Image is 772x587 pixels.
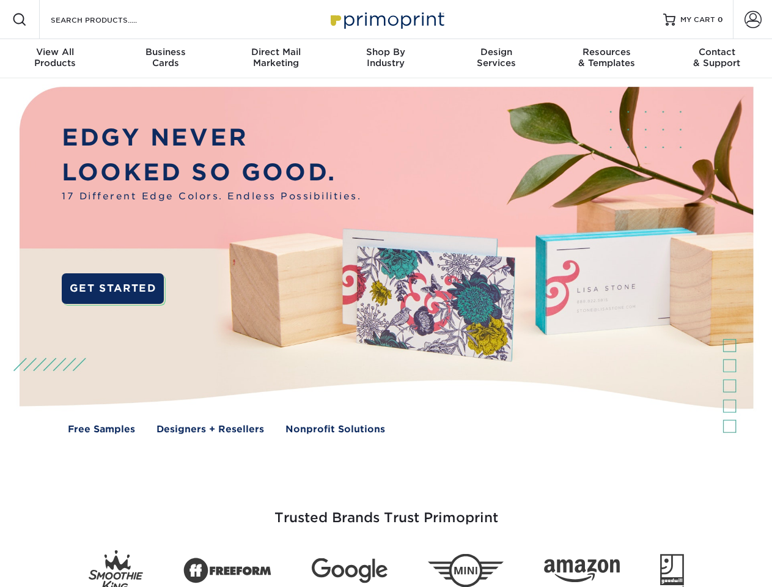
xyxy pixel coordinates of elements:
div: Services [441,46,551,68]
a: DesignServices [441,39,551,78]
span: Resources [551,46,661,57]
span: Design [441,46,551,57]
a: Contact& Support [662,39,772,78]
h3: Trusted Brands Trust Primoprint [29,481,744,541]
div: Cards [110,46,220,68]
a: Direct MailMarketing [221,39,331,78]
div: Industry [331,46,441,68]
a: Nonprofit Solutions [285,423,385,437]
a: Resources& Templates [551,39,661,78]
img: Goodwill [660,554,684,587]
span: Shop By [331,46,441,57]
span: 17 Different Edge Colors. Endless Possibilities. [62,190,361,204]
span: Contact [662,46,772,57]
a: Designers + Resellers [156,423,264,437]
div: & Support [662,46,772,68]
img: Amazon [544,559,620,583]
span: Business [110,46,220,57]
a: GET STARTED [62,273,164,304]
div: & Templates [551,46,661,68]
img: Primoprint [325,6,447,32]
input: SEARCH PRODUCTS..... [50,12,169,27]
a: Shop ByIndustry [331,39,441,78]
span: MY CART [680,15,715,25]
span: 0 [718,15,723,24]
a: BusinessCards [110,39,220,78]
p: LOOKED SO GOOD. [62,155,361,190]
p: EDGY NEVER [62,120,361,155]
a: Free Samples [68,423,135,437]
span: Direct Mail [221,46,331,57]
img: Google [312,558,388,583]
div: Marketing [221,46,331,68]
